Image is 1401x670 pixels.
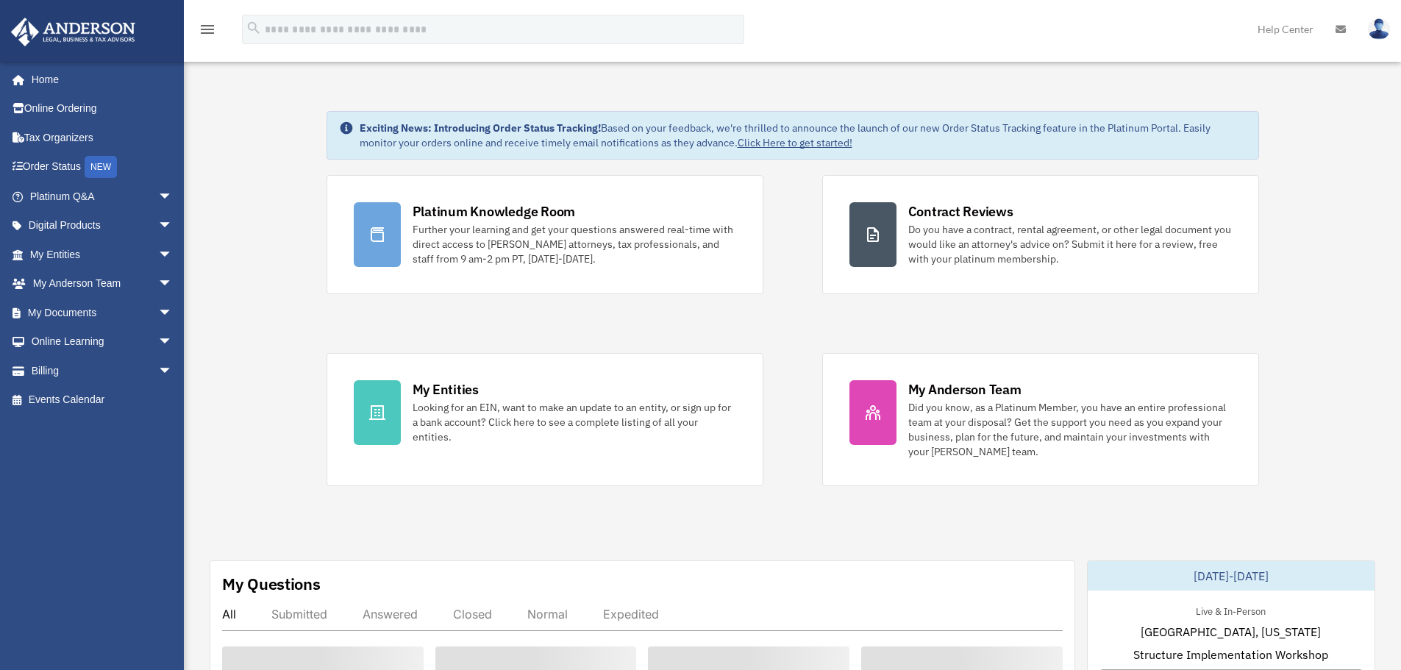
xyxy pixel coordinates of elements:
a: Digital Productsarrow_drop_down [10,211,195,240]
span: arrow_drop_down [158,356,188,386]
div: Normal [527,607,568,621]
a: menu [199,26,216,38]
div: My Questions [222,573,321,595]
a: Online Ordering [10,94,195,124]
i: menu [199,21,216,38]
a: Order StatusNEW [10,152,195,182]
div: Expedited [603,607,659,621]
div: My Entities [413,380,479,399]
span: [GEOGRAPHIC_DATA], [US_STATE] [1141,623,1321,641]
div: Answered [363,607,418,621]
a: My Entities Looking for an EIN, want to make an update to an entity, or sign up for a bank accoun... [327,353,763,486]
div: My Anderson Team [908,380,1022,399]
a: Events Calendar [10,385,195,415]
a: Home [10,65,188,94]
span: arrow_drop_down [158,211,188,241]
a: Billingarrow_drop_down [10,356,195,385]
span: arrow_drop_down [158,298,188,328]
a: My Anderson Teamarrow_drop_down [10,269,195,299]
a: Click Here to get started! [738,136,852,149]
div: Looking for an EIN, want to make an update to an entity, or sign up for a bank account? Click her... [413,400,736,444]
span: arrow_drop_down [158,182,188,212]
div: Based on your feedback, we're thrilled to announce the launch of our new Order Status Tracking fe... [360,121,1247,150]
div: Platinum Knowledge Room [413,202,576,221]
a: Tax Organizers [10,123,195,152]
a: Platinum Q&Aarrow_drop_down [10,182,195,211]
div: Further your learning and get your questions answered real-time with direct access to [PERSON_NAM... [413,222,736,266]
span: Structure Implementation Workshop [1133,646,1328,663]
span: arrow_drop_down [158,327,188,357]
a: Platinum Knowledge Room Further your learning and get your questions answered real-time with dire... [327,175,763,294]
div: Did you know, as a Platinum Member, you have an entire professional team at your disposal? Get th... [908,400,1232,459]
div: NEW [85,156,117,178]
a: My Entitiesarrow_drop_down [10,240,195,269]
a: Online Learningarrow_drop_down [10,327,195,357]
div: Closed [453,607,492,621]
div: Live & In-Person [1184,602,1277,618]
strong: Exciting News: Introducing Order Status Tracking! [360,121,601,135]
a: My Documentsarrow_drop_down [10,298,195,327]
span: arrow_drop_down [158,240,188,270]
img: User Pic [1368,18,1390,40]
a: Contract Reviews Do you have a contract, rental agreement, or other legal document you would like... [822,175,1259,294]
a: My Anderson Team Did you know, as a Platinum Member, you have an entire professional team at your... [822,353,1259,486]
div: Submitted [271,607,327,621]
img: Anderson Advisors Platinum Portal [7,18,140,46]
div: Contract Reviews [908,202,1013,221]
i: search [246,20,262,36]
div: [DATE]-[DATE] [1088,561,1375,591]
div: All [222,607,236,621]
span: arrow_drop_down [158,269,188,299]
div: Do you have a contract, rental agreement, or other legal document you would like an attorney's ad... [908,222,1232,266]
